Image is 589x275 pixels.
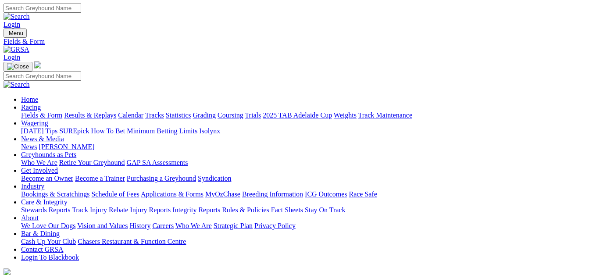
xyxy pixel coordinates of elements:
a: Login [4,54,20,61]
a: Track Injury Rebate [72,206,128,214]
div: News & Media [21,143,585,151]
a: Fact Sheets [271,206,303,214]
div: Greyhounds as Pets [21,159,585,167]
a: Integrity Reports [172,206,220,214]
img: logo-grsa-white.png [34,61,41,68]
a: Become a Trainer [75,175,125,182]
img: GRSA [4,46,29,54]
a: Stewards Reports [21,206,70,214]
div: Wagering [21,127,585,135]
a: Injury Reports [130,206,171,214]
a: About [21,214,39,221]
a: Greyhounds as Pets [21,151,76,158]
a: Grading [193,111,216,119]
a: Contact GRSA [21,246,63,253]
div: Industry [21,190,585,198]
a: Breeding Information [242,190,303,198]
a: Fields & Form [21,111,62,119]
a: Race Safe [349,190,377,198]
a: Purchasing a Greyhound [127,175,196,182]
a: [PERSON_NAME] [39,143,94,150]
a: Schedule of Fees [91,190,139,198]
a: Strategic Plan [214,222,253,229]
div: Bar & Dining [21,238,585,246]
a: Calendar [118,111,143,119]
a: Coursing [218,111,243,119]
a: News [21,143,37,150]
a: Syndication [198,175,231,182]
a: Minimum Betting Limits [127,127,197,135]
a: Tracks [145,111,164,119]
button: Toggle navigation [4,62,32,71]
img: Close [7,63,29,70]
a: Who We Are [21,159,57,166]
a: Weights [334,111,357,119]
div: Get Involved [21,175,585,182]
a: Careers [152,222,174,229]
a: Retire Your Greyhound [59,159,125,166]
a: We Love Our Dogs [21,222,75,229]
input: Search [4,71,81,81]
a: Bookings & Scratchings [21,190,89,198]
a: Login [4,21,20,28]
div: Care & Integrity [21,206,585,214]
a: Become an Owner [21,175,73,182]
a: Track Maintenance [358,111,412,119]
a: SUREpick [59,127,89,135]
a: Industry [21,182,44,190]
a: Vision and Values [77,222,128,229]
img: Search [4,81,30,89]
a: Wagering [21,119,48,127]
a: Cash Up Your Club [21,238,76,245]
a: ICG Outcomes [305,190,347,198]
div: Racing [21,111,585,119]
a: 2025 TAB Adelaide Cup [263,111,332,119]
a: Statistics [166,111,191,119]
span: Menu [9,30,23,36]
a: News & Media [21,135,64,143]
a: MyOzChase [205,190,240,198]
a: Bar & Dining [21,230,60,237]
img: Search [4,13,30,21]
a: Login To Blackbook [21,254,79,261]
a: [DATE] Tips [21,127,57,135]
a: Trials [245,111,261,119]
a: Who We Are [175,222,212,229]
a: Care & Integrity [21,198,68,206]
a: Get Involved [21,167,58,174]
a: Racing [21,104,41,111]
a: Home [21,96,38,103]
a: Results & Replays [64,111,116,119]
input: Search [4,4,81,13]
a: GAP SA Assessments [127,159,188,166]
a: How To Bet [91,127,125,135]
div: About [21,222,585,230]
a: Chasers Restaurant & Function Centre [78,238,186,245]
a: History [129,222,150,229]
button: Toggle navigation [4,29,27,38]
a: Fields & Form [4,38,585,46]
a: Applications & Forms [141,190,203,198]
a: Isolynx [199,127,220,135]
a: Stay On Track [305,206,345,214]
a: Rules & Policies [222,206,269,214]
a: Privacy Policy [254,222,296,229]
